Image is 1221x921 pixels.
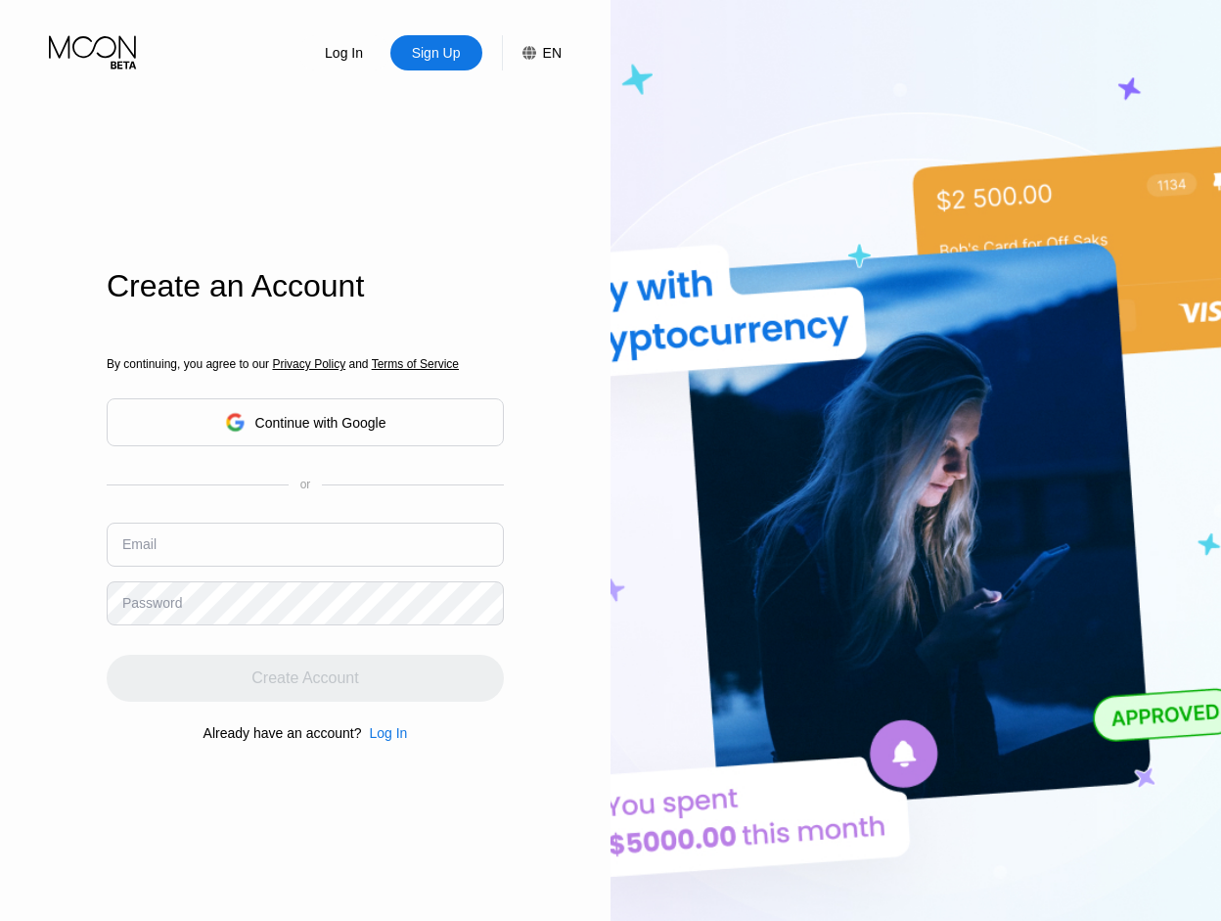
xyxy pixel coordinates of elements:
div: By continuing, you agree to our [107,357,504,371]
span: and [345,357,372,371]
div: Sign Up [390,35,482,70]
div: EN [543,45,562,61]
div: or [300,478,311,491]
div: Already have an account? [203,725,362,741]
div: Email [122,536,157,552]
div: EN [502,35,562,70]
div: Log In [361,725,407,741]
div: Create an Account [107,268,504,304]
div: Sign Up [410,43,463,63]
div: Log In [298,35,390,70]
div: Log In [369,725,407,741]
div: Log In [323,43,365,63]
div: Continue with Google [255,415,386,431]
div: Password [122,595,182,611]
span: Terms of Service [372,357,459,371]
span: Privacy Policy [272,357,345,371]
div: Continue with Google [107,398,504,446]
